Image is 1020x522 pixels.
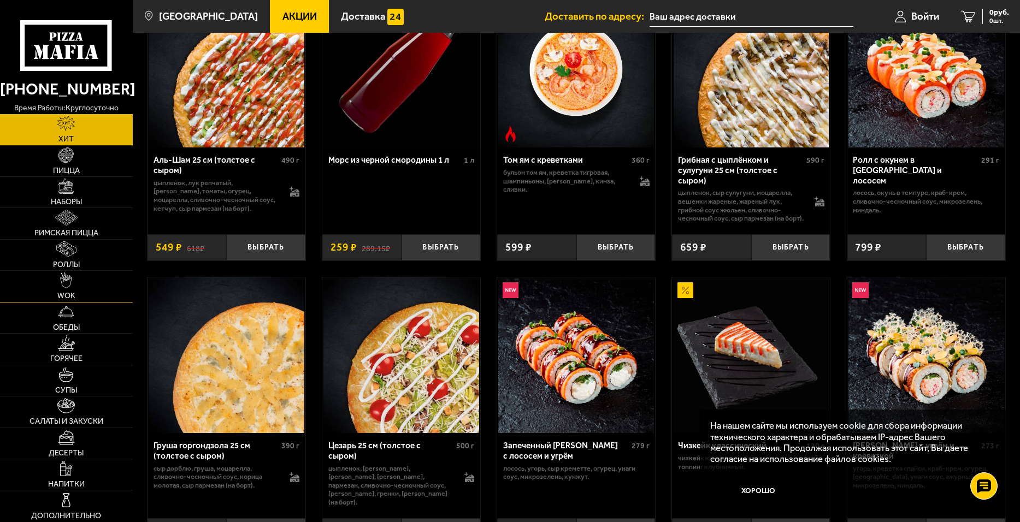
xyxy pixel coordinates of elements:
span: Наборы [51,198,82,206]
img: 15daf4d41897b9f0e9f617042186c801.svg [387,9,403,25]
div: Груша горгондзола 25 см (толстое с сыром) [154,441,279,461]
img: Акционный [677,282,693,298]
button: Выбрать [402,234,481,260]
span: 291 г [981,156,999,165]
img: Цезарь 25 см (толстое с сыром) [323,277,479,433]
span: 659 ₽ [680,242,706,252]
span: Роллы [53,261,80,269]
input: Ваш адрес доставки [650,7,853,27]
span: Обеды [53,324,80,331]
div: Аль-Шам 25 см (толстое с сыром) [154,155,279,175]
span: 599 ₽ [505,242,532,252]
span: Доставка [341,11,385,22]
a: Цезарь 25 см (толстое с сыром) [322,277,480,433]
p: бульон том ям, креветка тигровая, шампиньоны, [PERSON_NAME], кинза, сливки. [503,168,629,194]
p: сыр дорблю, груша, моцарелла, сливочно-чесночный соус, корица молотая, сыр пармезан (на борт). [154,464,279,490]
span: Супы [55,387,77,394]
span: 490 г [281,156,299,165]
div: Том ям с креветками [503,155,629,165]
span: 0 руб. [989,9,1009,16]
button: Выбрать [226,234,305,260]
img: Запеченный ролл Гурмэ с лососем и угрём [498,277,654,433]
p: цыпленок, сыр сулугуни, моцарелла, вешенки жареные, жареный лук, грибной соус Жюльен, сливочно-че... [678,188,804,222]
span: 500 г [456,441,474,450]
p: цыпленок, [PERSON_NAME], [PERSON_NAME], [PERSON_NAME], пармезан, сливочно-чесночный соус, [PERSON... [328,464,454,507]
span: [GEOGRAPHIC_DATA] [159,11,258,22]
a: НовинкаЗапеченный ролл Гурмэ с лососем и угрём [497,277,655,433]
span: Хит [58,135,74,143]
a: АкционныйЧизкейк классический [672,277,830,433]
div: Грибная с цыплёнком и сулугуни 25 см (толстое с сыром) [678,155,804,186]
span: Римская пицца [34,229,98,237]
button: Выбрать [576,234,656,260]
div: Ролл с окунем в [GEOGRAPHIC_DATA] и лососем [853,155,978,186]
span: Войти [911,11,939,22]
span: Десерты [49,449,84,457]
a: Груша горгондзола 25 см (толстое с сыром) [148,277,305,433]
span: 549 ₽ [156,242,182,252]
span: Доставить по адресу: [545,11,650,22]
div: Морс из черной смородины 1 л [328,155,462,165]
span: Акции [282,11,317,22]
img: Острое блюдо [503,126,518,142]
span: Пицца [53,167,80,175]
span: Салаты и закуски [30,418,103,425]
button: Выбрать [751,234,830,260]
img: Груша горгондзола 25 см (толстое с сыром) [149,277,304,433]
span: WOK [57,292,75,300]
div: Запеченный [PERSON_NAME] с лососем и угрём [503,441,629,461]
img: Чизкейк классический [674,277,829,433]
s: 289.15 ₽ [362,242,390,252]
span: Дополнительно [31,512,101,520]
span: 590 г [806,156,824,165]
p: Чизкейк классический, топпинг шоколадный, топпинг клубничный. [678,454,824,471]
div: Цезарь 25 см (толстое с сыром) [328,441,454,461]
span: Напитки [48,481,85,488]
button: Выбрать [926,234,1005,260]
img: Новинка [503,282,518,298]
span: 259 ₽ [331,242,357,252]
img: Новинка [852,282,868,298]
p: лосось, окунь в темпуре, краб-крем, сливочно-чесночный соус, микрозелень, миндаль. [853,188,999,214]
button: Хорошо [710,474,806,506]
span: 360 г [632,156,650,165]
img: Ролл Калипсо с угрём и креветкой [848,277,1004,433]
span: 279 г [632,441,650,450]
span: Горячее [50,355,82,363]
span: 390 г [281,441,299,450]
p: На нашем сайте мы используем cookie для сбора информации технического характера и обрабатываем IP... [710,420,988,465]
span: 1 л [464,156,474,165]
s: 618 ₽ [187,242,204,252]
a: НовинкаРолл Калипсо с угрём и креветкой [847,277,1005,433]
p: лосось, угорь, Сыр креметте, огурец, унаги соус, микрозелень, кунжут. [503,464,650,481]
p: цыпленок, лук репчатый, [PERSON_NAME], томаты, огурец, моцарелла, сливочно-чесночный соус, кетчуп... [154,179,279,212]
span: 799 ₽ [855,242,881,252]
div: Чизкейк классический [678,441,804,451]
span: 0 шт. [989,17,1009,24]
